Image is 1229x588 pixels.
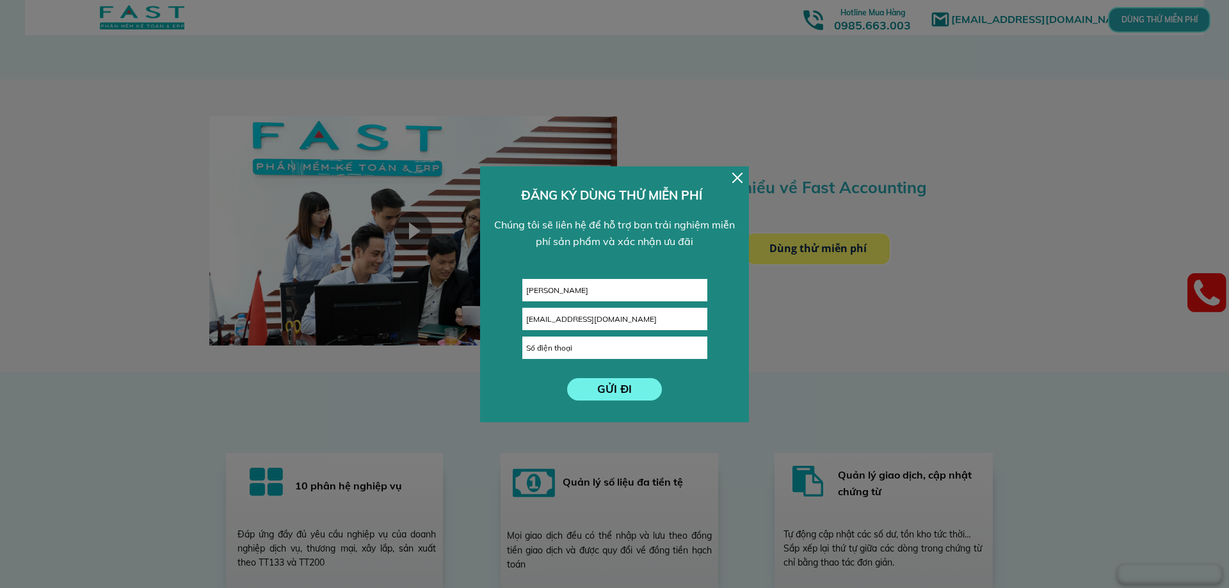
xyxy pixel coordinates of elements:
h3: ĐĂNG KÝ DÙNG THỬ MIỄN PHÍ [521,186,709,205]
p: GỬI ĐI [567,378,663,401]
input: Email [523,308,707,330]
input: Số điện thoại [523,337,707,358]
div: Chúng tôi sẽ liên hệ để hỗ trợ bạn trải nghiệm miễn phí sản phẩm và xác nhận ưu đãi [488,217,741,250]
input: Họ và tên [523,280,707,301]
